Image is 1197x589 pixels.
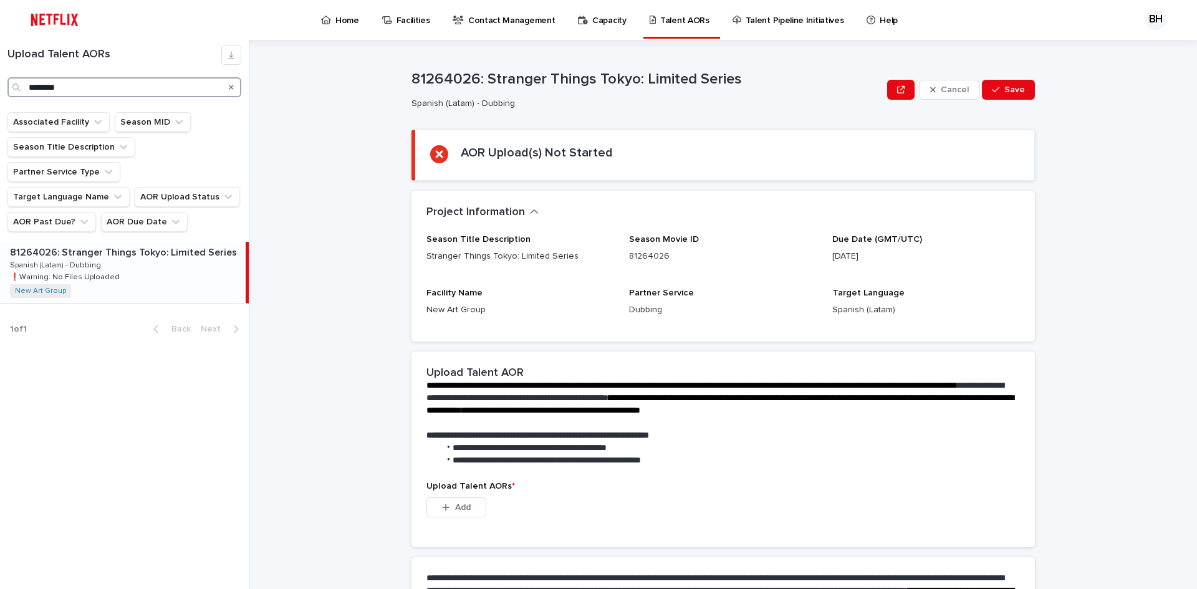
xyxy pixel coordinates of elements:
span: Cancel [941,85,969,94]
span: Season Movie ID [629,235,699,244]
p: Spanish (Latam) - Dubbing [411,98,877,109]
h2: Upload Talent AOR [426,366,524,380]
span: Season Title Description [426,235,531,244]
p: 81264026: Stranger Things Tokyo: Limited Series [10,244,239,259]
span: Add [455,503,471,512]
span: Upload Talent AORs [426,482,515,491]
button: Project Information [426,206,539,219]
span: Back [164,325,191,333]
button: Target Language Name [7,187,130,207]
button: AOR Due Date [101,212,188,232]
p: Dubbing [629,304,817,317]
button: Associated Facility [7,112,110,132]
button: Season Title Description [7,137,135,157]
div: BH [1146,10,1166,30]
span: Partner Service [629,289,694,297]
button: AOR Past Due? [7,212,96,232]
p: ❗️Warning: No Files Uploaded [10,271,122,282]
p: Stranger Things Tokyo: Limited Series [426,250,614,263]
span: Due Date (GMT/UTC) [832,235,922,244]
span: Facility Name [426,289,483,297]
button: Save [982,80,1035,100]
p: Spanish (Latam) - Dubbing [10,259,103,270]
p: Spanish (Latam) [832,304,1020,317]
span: Next [201,325,228,333]
button: Next [196,323,249,335]
h2: Project Information [426,206,525,219]
span: Target Language [832,289,905,297]
button: Season MID [115,112,191,132]
span: Save [1004,85,1025,94]
input: Search [7,77,241,97]
button: Add [426,497,486,517]
button: AOR Upload Status [135,187,240,207]
h1: Upload Talent AORs [7,48,221,62]
img: ifQbXi3ZQGMSEF7WDB7W [25,7,84,32]
p: New Art Group [426,304,614,317]
p: 81264026 [629,250,817,263]
p: [DATE] [832,250,1020,263]
button: Back [143,323,196,335]
p: 81264026: Stranger Things Tokyo: Limited Series [411,70,882,89]
button: Partner Service Type [7,162,120,182]
button: Cancel [920,80,979,100]
a: New Art Group [15,287,66,295]
h2: AOR Upload(s) Not Started [461,145,613,160]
